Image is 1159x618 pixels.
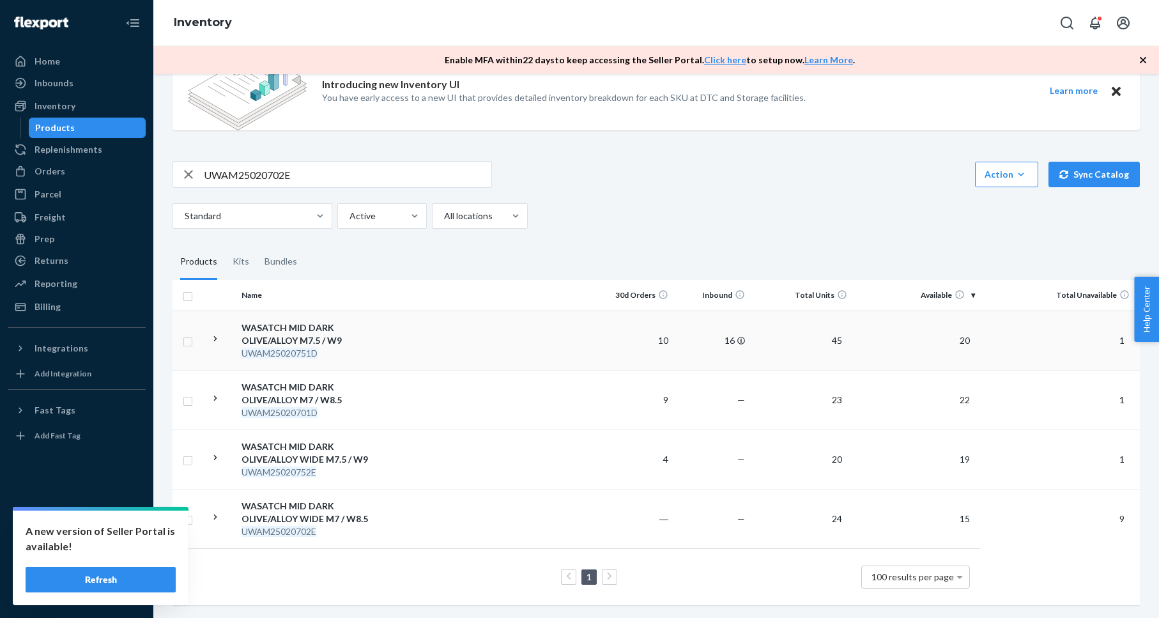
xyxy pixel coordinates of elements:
div: Kits [233,244,249,280]
button: Open notifications [1082,10,1108,36]
span: 1 [1114,335,1130,346]
span: 100 results per page [871,571,954,582]
span: 20 [827,454,847,465]
button: Sync Catalog [1048,162,1140,187]
img: new-reports-banner-icon.82668bd98b6a51aee86340f2a7b77ae3.png [188,51,307,130]
a: Add Integration [8,364,146,384]
a: Parcel [8,184,146,205]
a: Learn More [804,54,853,65]
div: Reporting [35,277,77,290]
div: Home [35,55,60,68]
em: UWAM25020701D [242,407,318,418]
a: Reporting [8,274,146,294]
div: Add Integration [35,368,91,379]
a: Help Center [8,560,146,581]
button: Integrations [8,338,146,359]
button: Action [975,162,1038,187]
ol: breadcrumbs [164,4,242,42]
div: Fast Tags [35,404,75,417]
span: 9 [1114,513,1130,524]
a: Click here [704,54,746,65]
td: 4 [597,429,673,489]
div: Parcel [35,188,61,201]
span: 1 [1114,454,1130,465]
th: Name [236,280,380,311]
button: Learn more [1041,83,1105,99]
img: Flexport logo [14,17,68,29]
a: Billing [8,297,146,317]
th: Available [852,280,980,311]
input: Search inventory by name or sku [204,162,491,187]
span: 22 [955,394,975,405]
p: Enable MFA within 22 days to keep accessing the Seller Portal. to setup now. . [445,54,855,66]
a: Home [8,51,146,72]
span: 24 [827,513,847,524]
a: Replenishments [8,139,146,160]
p: You have early access to a new UI that provides detailed inventory breakdown for each SKU at DTC ... [322,91,806,104]
div: Bundles [265,244,297,280]
span: — [737,394,745,405]
button: Close [1108,83,1124,99]
a: Freight [8,207,146,228]
div: Inbounds [35,77,73,89]
td: ― [597,489,673,548]
div: WASATCH MID DARK OLIVE/ALLOY M7 / W8.5 [242,381,375,406]
input: All locations [443,210,444,222]
div: Add Fast Tag [35,430,81,441]
em: UWAM25020751D [242,348,318,359]
p: Introducing new Inventory UI [322,77,459,92]
button: Fast Tags [8,400,146,421]
div: Products [35,121,75,134]
span: 23 [827,394,847,405]
a: Returns [8,251,146,271]
input: Standard [183,210,185,222]
a: Talk to Support [8,539,146,559]
div: Orders [35,165,65,178]
div: Replenishments [35,143,102,156]
div: WASATCH MID DARK OLIVE/ALLOY M7.5 / W9 [242,321,375,347]
span: 15 [955,513,975,524]
div: Products [180,244,217,280]
td: 9 [597,370,673,429]
a: Add Fast Tag [8,426,146,446]
p: A new version of Seller Portal is available! [26,523,176,554]
span: — [737,513,745,524]
div: Billing [35,300,61,313]
a: Inventory [174,15,232,29]
button: Close Navigation [120,10,146,36]
button: Open account menu [1110,10,1136,36]
em: UWAM25020702E [242,526,316,537]
span: 19 [955,454,975,465]
div: WASATCH MID DARK OLIVE/ALLOY WIDE M7.5 / W9 [242,440,375,466]
a: Page 1 is your current page [584,571,594,582]
div: Returns [35,254,68,267]
span: 45 [827,335,847,346]
div: Action [985,168,1029,181]
span: 20 [955,335,975,346]
th: 30d Orders [597,280,673,311]
a: Prep [8,229,146,249]
div: WASATCH MID DARK OLIVE/ALLOY WIDE M7 / W8.5 [242,500,375,525]
div: Prep [35,233,54,245]
button: Give Feedback [8,582,146,603]
input: Active [348,210,349,222]
em: UWAM25020752E [242,467,316,477]
a: Inventory [8,96,146,116]
th: Total Unavailable [980,280,1140,311]
td: 16 [673,311,750,370]
button: Refresh [26,567,176,592]
button: Help Center [1134,277,1159,342]
span: 1 [1114,394,1130,405]
div: Inventory [35,100,75,112]
a: Products [29,118,146,138]
a: Settings [8,517,146,537]
a: Inbounds [8,73,146,93]
button: Open Search Box [1054,10,1080,36]
div: Integrations [35,342,88,355]
th: Inbound [673,280,750,311]
div: Freight [35,211,66,224]
a: Orders [8,161,146,182]
th: Total Units [750,280,852,311]
span: — [737,454,745,465]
